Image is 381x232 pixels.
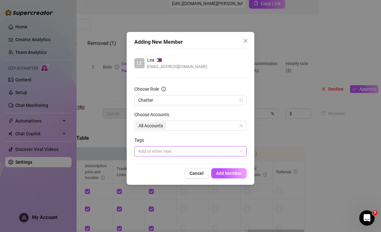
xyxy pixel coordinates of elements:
[161,87,166,91] span: info-circle
[359,210,375,226] iframe: Intercom live chat
[147,56,154,64] span: Lea
[136,122,166,130] span: All Accounts
[134,86,159,93] div: Choose Role
[138,95,243,105] span: Chatter
[216,171,242,176] span: Add Member
[184,168,209,178] button: Cancel
[372,210,377,215] span: 7
[138,122,163,129] span: All Accounts
[134,111,173,118] label: Choose Accounts
[147,64,207,70] span: [EMAIL_ADDRESS][DOMAIN_NAME]
[239,124,243,128] span: team
[243,38,248,43] span: close
[240,36,250,46] button: Close
[239,98,243,102] span: lock
[147,56,207,64] div: 🇵🇭
[137,60,142,67] span: LE
[240,38,250,43] span: Close
[190,171,204,176] span: Cancel
[134,137,148,144] label: Tags
[211,168,247,178] button: Add Member
[134,38,247,46] div: Adding New Member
